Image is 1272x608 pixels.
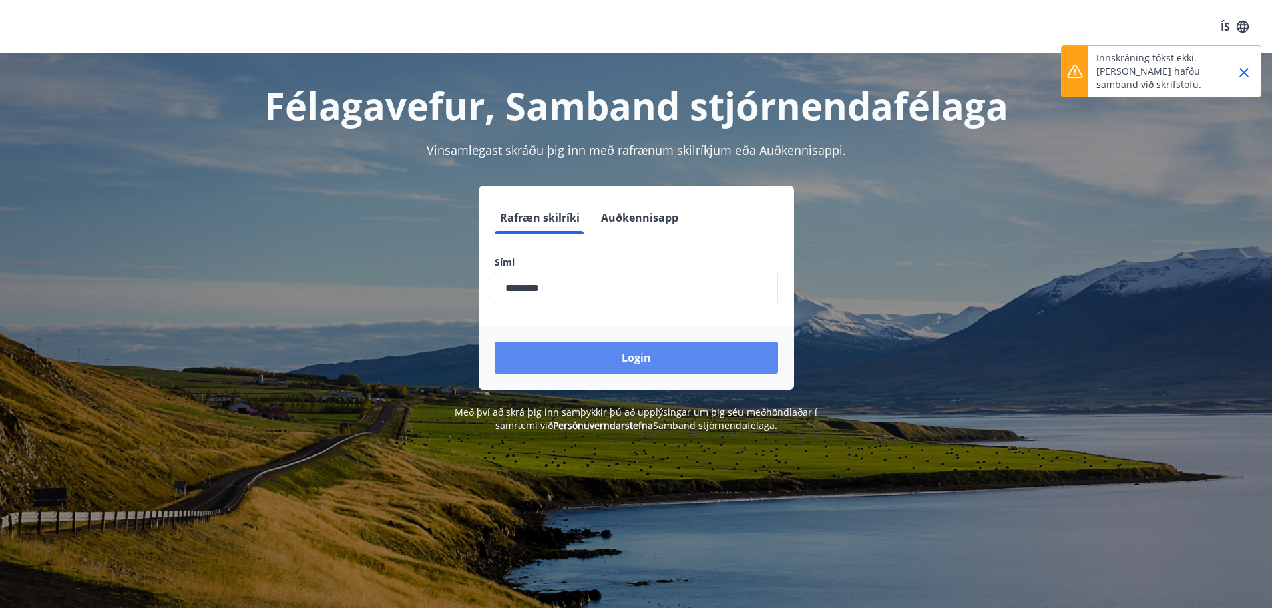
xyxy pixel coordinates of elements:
span: Vinsamlegast skráðu þig inn með rafrænum skilríkjum eða Auðkennisappi. [427,142,846,158]
button: Rafræn skilríki [495,202,585,234]
p: Innskráning tókst ekki. [PERSON_NAME] hafðu samband við skrifstofu. [1096,51,1214,91]
a: Persónuverndarstefna [553,419,653,432]
button: Close [1233,61,1255,84]
span: Með því að skrá þig inn samþykkir þú að upplýsingar um þig séu meðhöndlaðar í samræmi við Samband... [455,406,817,432]
button: ÍS [1213,15,1256,39]
label: Sími [495,256,778,269]
button: Login [495,342,778,374]
h1: Félagavefur, Samband stjórnendafélaga [172,80,1101,131]
button: Auðkennisapp [596,202,684,234]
